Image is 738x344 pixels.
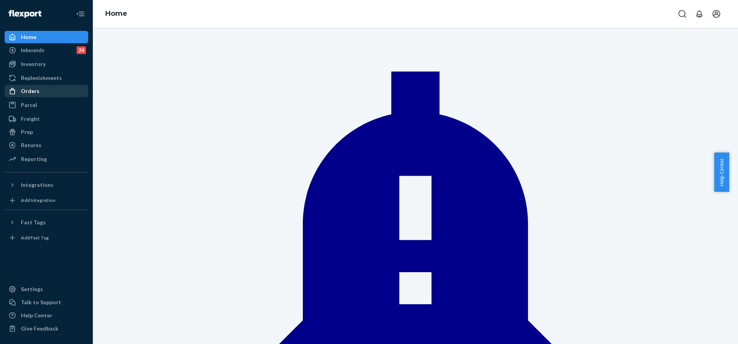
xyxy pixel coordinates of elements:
[21,33,36,41] div: Home
[692,6,707,22] button: Open notifications
[5,194,88,207] a: Add Integration
[5,31,88,43] a: Home
[21,219,46,226] div: Fast Tags
[9,10,41,18] img: Flexport logo
[5,126,88,138] a: Prep
[5,72,88,84] a: Replenishments
[5,113,88,125] a: Freight
[21,60,46,68] div: Inventory
[5,58,88,70] a: Inventory
[21,285,43,293] div: Settings
[5,296,88,308] a: Talk to Support
[21,141,41,149] div: Returns
[21,155,47,163] div: Reporting
[21,115,40,123] div: Freight
[5,153,88,165] a: Reporting
[5,309,88,322] a: Help Center
[675,6,690,22] button: Open Search Box
[21,197,55,203] div: Add Integration
[5,139,88,151] a: Returns
[21,87,39,95] div: Orders
[99,3,133,25] ol: breadcrumbs
[5,179,88,191] button: Integrations
[5,232,88,244] a: Add Fast Tag
[714,153,729,192] button: Help Center
[5,322,88,335] button: Give Feedback
[105,9,127,18] a: Home
[5,99,88,111] a: Parcel
[21,128,33,136] div: Prep
[21,298,61,306] div: Talk to Support
[77,46,86,54] div: 24
[5,44,88,56] a: Inbounds24
[21,46,44,54] div: Inbounds
[21,312,52,319] div: Help Center
[21,101,37,109] div: Parcel
[5,216,88,229] button: Fast Tags
[21,234,49,241] div: Add Fast Tag
[5,85,88,97] a: Orders
[709,6,724,22] button: Open account menu
[5,283,88,295] a: Settings
[21,74,62,82] div: Replenishments
[21,325,58,332] div: Give Feedback
[73,6,88,22] button: Close Navigation
[21,181,53,189] div: Integrations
